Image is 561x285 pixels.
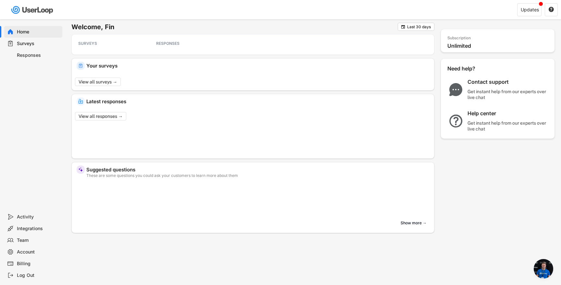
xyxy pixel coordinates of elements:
img: MagicMajor%20%28Purple%29.svg [78,167,83,172]
text:  [401,24,405,29]
div: Log Out [17,272,60,279]
div: Updates [521,7,539,12]
h6: Welcome, Fin [71,23,398,31]
div: Surveys [17,41,60,47]
img: ChatMajor.svg [447,83,464,96]
div: Open chat [534,259,553,279]
div: Latest responses [86,99,429,104]
div: Team [17,237,60,243]
div: Billing [17,261,60,267]
div: Integrations [17,226,60,232]
div: Last 30 days [407,25,431,29]
div: Subscription [447,36,471,41]
button: Show more → [398,218,429,228]
button: View all surveys → [75,78,121,86]
text:  [549,6,554,12]
div: These are some questions you could ask your customers to learn more about them [86,174,429,178]
div: Your surveys [86,63,429,68]
div: RESPONSES [156,41,215,46]
img: IncomingMajor.svg [78,99,83,104]
div: Responses [17,52,60,58]
div: Suggested questions [86,167,429,172]
div: Unlimited [447,43,551,49]
div: Need help? [447,65,493,72]
div: Get instant help from our experts over live chat [467,120,549,132]
div: Get instant help from our experts over live chat [467,89,549,100]
div: SURVEYS [78,41,137,46]
button: View all responses → [75,112,126,120]
div: Home [17,29,60,35]
img: userloop-logo-01.svg [10,3,56,17]
button:  [401,24,405,29]
div: Contact support [467,79,549,85]
div: Help center [467,110,549,117]
img: QuestionMarkInverseMajor.svg [447,115,464,128]
div: Account [17,249,60,255]
div: Activity [17,214,60,220]
button:  [548,7,554,13]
